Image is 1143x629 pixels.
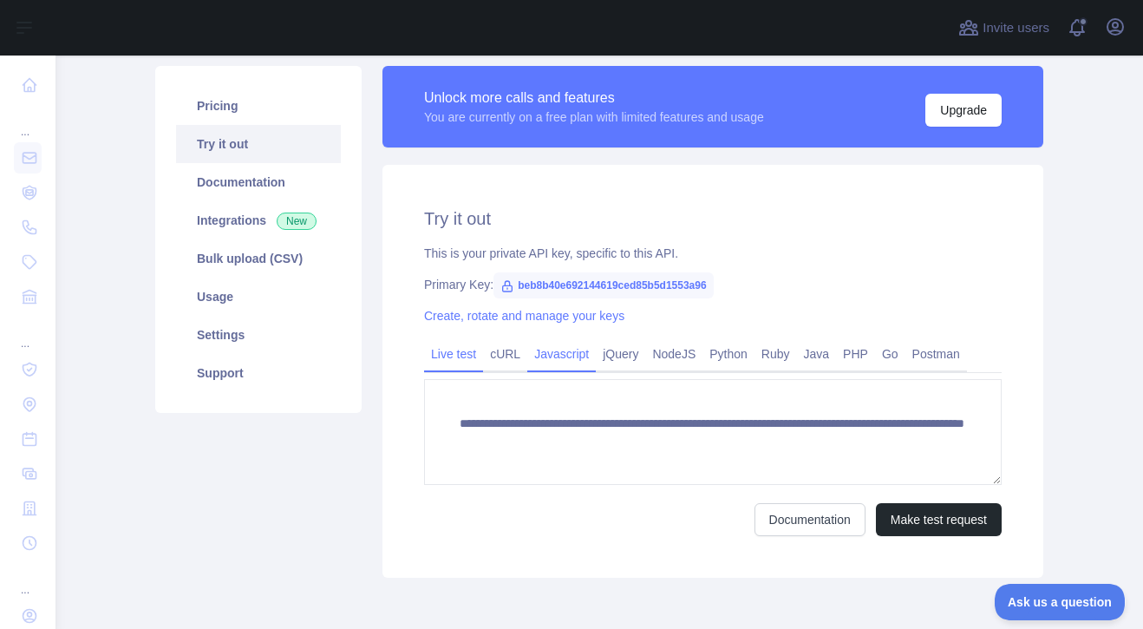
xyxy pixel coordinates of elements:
[876,503,1002,536] button: Make test request
[995,584,1126,620] iframe: Toggle Customer Support
[983,18,1049,38] span: Invite users
[176,163,341,201] a: Documentation
[905,340,967,368] a: Postman
[424,276,1002,293] div: Primary Key:
[277,213,317,230] span: New
[176,201,341,239] a: Integrations New
[176,278,341,316] a: Usage
[424,88,764,108] div: Unlock more calls and features
[645,340,702,368] a: NodeJS
[955,14,1053,42] button: Invite users
[754,503,865,536] a: Documentation
[596,340,645,368] a: jQuery
[424,206,1002,231] h2: Try it out
[176,239,341,278] a: Bulk upload (CSV)
[424,245,1002,262] div: This is your private API key, specific to this API.
[424,108,764,126] div: You are currently on a free plan with limited features and usage
[176,87,341,125] a: Pricing
[925,94,1002,127] button: Upgrade
[836,340,875,368] a: PHP
[493,272,714,298] span: beb8b40e692144619ced85b5d1553a96
[797,340,837,368] a: Java
[754,340,797,368] a: Ruby
[424,309,624,323] a: Create, rotate and manage your keys
[14,562,42,597] div: ...
[527,340,596,368] a: Javascript
[483,340,527,368] a: cURL
[875,340,905,368] a: Go
[14,104,42,139] div: ...
[176,125,341,163] a: Try it out
[702,340,754,368] a: Python
[424,340,483,368] a: Live test
[14,316,42,351] div: ...
[176,354,341,392] a: Support
[176,316,341,354] a: Settings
